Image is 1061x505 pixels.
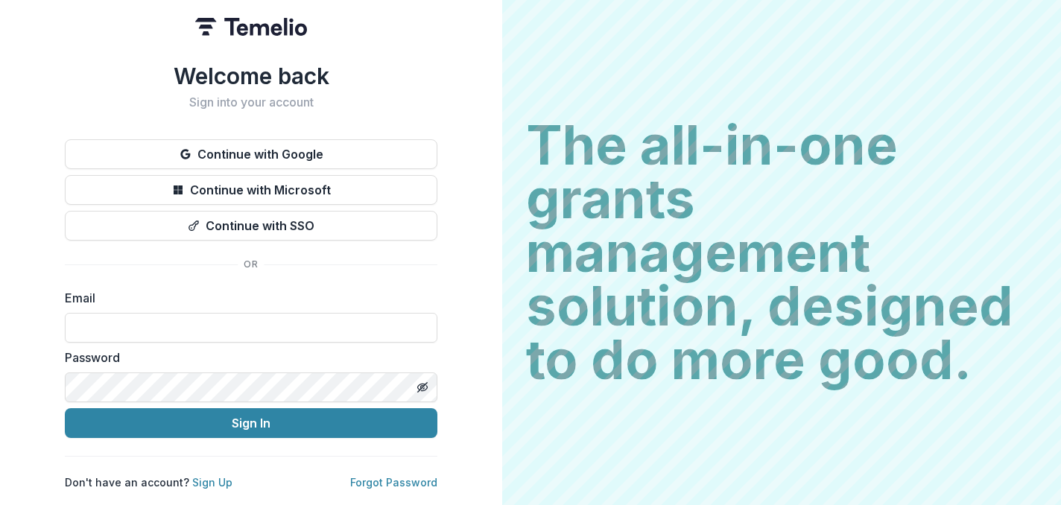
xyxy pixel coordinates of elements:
[195,18,307,36] img: Temelio
[65,211,437,241] button: Continue with SSO
[65,289,428,307] label: Email
[65,139,437,169] button: Continue with Google
[65,95,437,109] h2: Sign into your account
[192,476,232,489] a: Sign Up
[65,408,437,438] button: Sign In
[65,349,428,366] label: Password
[65,474,232,490] p: Don't have an account?
[65,175,437,205] button: Continue with Microsoft
[411,375,434,399] button: Toggle password visibility
[350,476,437,489] a: Forgot Password
[65,63,437,89] h1: Welcome back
